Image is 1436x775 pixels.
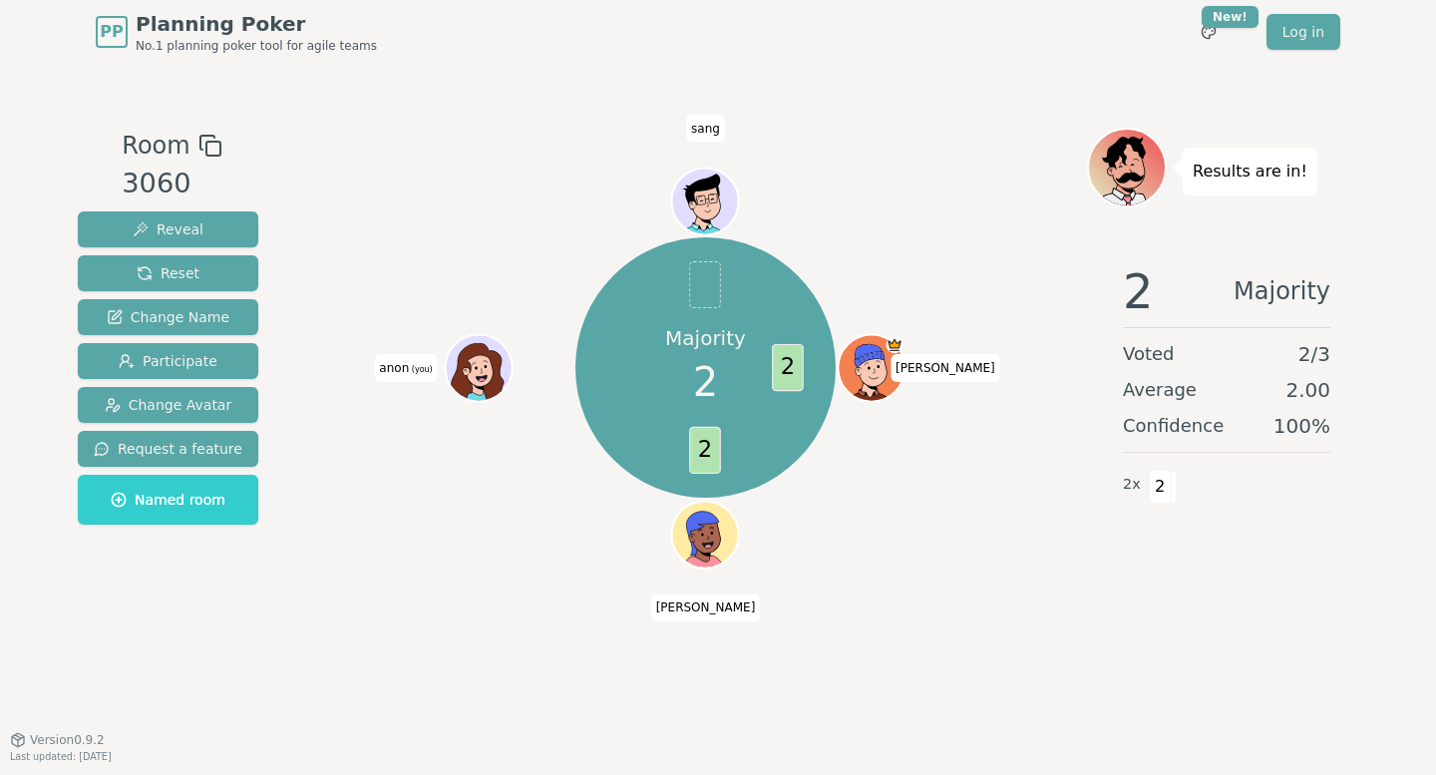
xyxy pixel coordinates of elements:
span: 2 / 3 [1298,340,1330,368]
span: Reveal [133,219,203,239]
button: Request a feature [78,431,258,467]
span: PP [100,20,123,44]
div: New! [1202,6,1258,28]
button: Reveal [78,211,258,247]
button: Version0.9.2 [10,732,105,748]
button: Reset [78,255,258,291]
span: Change Name [107,307,229,327]
span: Average [1123,376,1197,404]
span: Participate [119,351,217,371]
a: PPPlanning PokerNo.1 planning poker tool for agile teams [96,10,377,54]
span: 2 x [1123,474,1141,496]
span: Voted [1123,340,1175,368]
span: 2 [1123,267,1154,315]
a: Log in [1266,14,1340,50]
p: Majority [665,324,746,352]
div: 3060 [122,164,221,204]
span: Reset [137,263,199,283]
span: Change Avatar [105,395,232,415]
span: Cory is the host [887,336,903,353]
span: Request a feature [94,439,242,459]
button: Click to change your avatar [448,336,511,399]
p: Results are in! [1193,158,1307,186]
span: Room [122,128,189,164]
span: 2 [773,344,805,391]
span: (you) [409,365,433,374]
span: Named room [111,490,225,510]
span: Click to change your name [686,114,725,142]
span: Version 0.9.2 [30,732,105,748]
span: Click to change your name [891,354,1000,382]
span: Click to change your name [651,593,761,621]
button: Change Name [78,299,258,335]
span: 2 [690,427,722,474]
span: Majority [1234,267,1330,315]
button: Participate [78,343,258,379]
span: Planning Poker [136,10,377,38]
span: Confidence [1123,412,1224,440]
span: 2 [693,352,718,412]
span: 2 [1149,470,1172,504]
button: New! [1191,14,1227,50]
span: 2.00 [1285,376,1330,404]
button: Named room [78,475,258,525]
span: 100 % [1273,412,1330,440]
span: No.1 planning poker tool for agile teams [136,38,377,54]
button: Change Avatar [78,387,258,423]
span: Click to change your name [374,354,437,382]
span: Last updated: [DATE] [10,751,112,762]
